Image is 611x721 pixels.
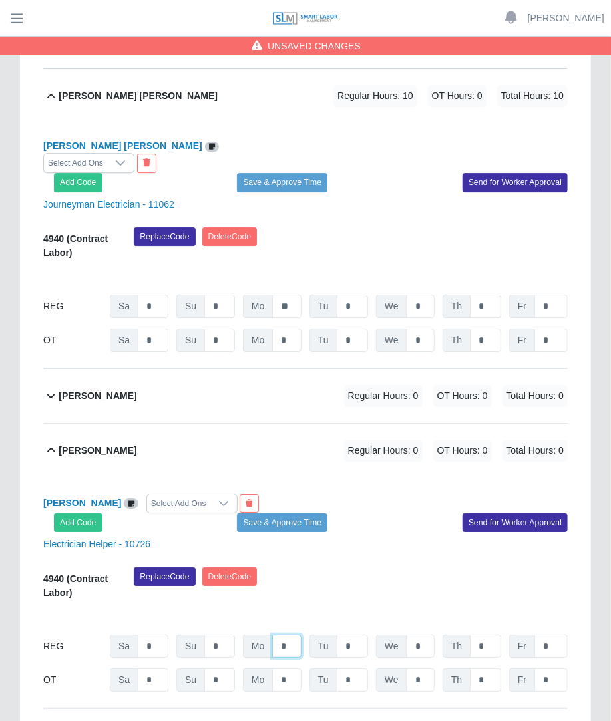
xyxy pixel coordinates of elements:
span: Regular Hours: 0 [344,385,423,407]
button: [PERSON_NAME] Regular Hours: 0 OT Hours: 0 Total Hours: 0 [43,369,568,423]
span: OT Hours: 0 [428,85,487,107]
span: Fr [509,635,535,658]
span: Su [176,668,205,692]
span: Tu [309,635,337,658]
button: DeleteCode [202,567,258,586]
span: Fr [509,668,535,692]
a: View/Edit Notes [205,140,220,151]
span: Sa [110,329,138,352]
span: We [376,329,407,352]
a: Electrician Helper - 10726 [43,539,150,549]
button: [PERSON_NAME] Regular Hours: 0 OT Hours: 0 Total Hours: 0 [43,424,568,478]
span: Sa [110,295,138,318]
span: Mo [243,668,273,692]
button: Add Code [54,173,102,192]
button: Send for Worker Approval [463,173,568,192]
span: Unsaved Changes [268,39,361,53]
button: Save & Approve Time [237,173,327,192]
span: Tu [309,295,337,318]
span: Tu [309,668,337,692]
a: [PERSON_NAME] [PERSON_NAME] [43,140,202,151]
span: Su [176,295,205,318]
span: OT Hours: 0 [433,440,492,462]
span: OT Hours: 0 [433,385,492,407]
button: ReplaceCode [134,227,195,246]
span: Th [443,329,471,352]
span: Th [443,635,471,658]
b: [PERSON_NAME] [59,389,136,403]
a: Journeyman Electrician - 11062 [43,199,174,210]
span: Total Hours: 10 [497,85,568,107]
span: We [376,295,407,318]
span: Th [443,668,471,692]
span: We [376,635,407,658]
span: Mo [243,329,273,352]
b: [PERSON_NAME] [59,444,136,458]
span: Regular Hours: 0 [344,440,423,462]
button: ReplaceCode [134,567,195,586]
span: Sa [110,635,138,658]
button: End Worker & Remove from the Timesheet [137,154,156,172]
a: [PERSON_NAME] [43,498,121,508]
div: OT [43,668,102,692]
button: [PERSON_NAME] [PERSON_NAME] Regular Hours: 10 OT Hours: 0 Total Hours: 10 [43,69,568,123]
div: Select Add Ons [44,154,107,172]
a: [PERSON_NAME] [528,11,604,25]
span: Su [176,635,205,658]
img: SLM Logo [272,11,339,26]
span: Total Hours: 0 [503,385,568,407]
button: Add Code [54,513,102,532]
b: 4940 (Contract Labor) [43,573,108,598]
span: Sa [110,668,138,692]
span: Fr [509,295,535,318]
span: Mo [243,635,273,658]
div: OT [43,329,102,352]
span: Tu [309,329,337,352]
button: Send for Worker Approval [463,513,568,532]
span: Total Hours: 0 [503,440,568,462]
span: Fr [509,329,535,352]
div: REG [43,295,102,318]
span: We [376,668,407,692]
span: Su [176,329,205,352]
span: Regular Hours: 10 [333,85,417,107]
span: Mo [243,295,273,318]
button: End Worker & Remove from the Timesheet [240,494,259,513]
button: DeleteCode [202,227,258,246]
span: Th [443,295,471,318]
button: Save & Approve Time [237,513,327,532]
div: REG [43,635,102,658]
b: [PERSON_NAME] [PERSON_NAME] [59,89,218,103]
b: 4940 (Contract Labor) [43,233,108,258]
div: Select Add Ons [147,494,210,513]
a: View/Edit Notes [124,498,138,508]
